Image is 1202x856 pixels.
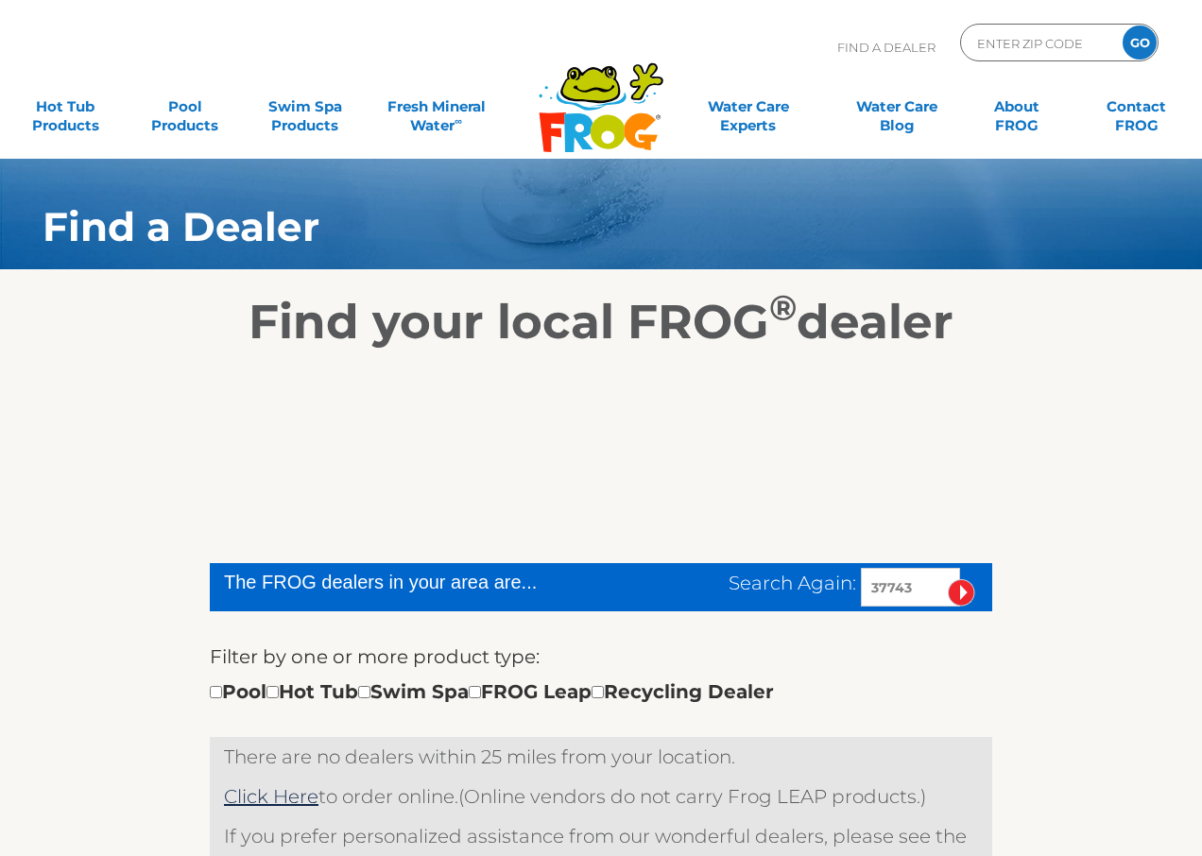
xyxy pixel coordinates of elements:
[948,579,975,607] input: Submit
[19,88,112,126] a: Hot TubProducts
[1090,88,1183,126] a: ContactFROG
[224,742,978,772] p: There are no dealers within 25 miles from your location.
[210,642,540,672] label: Filter by one or more product type:
[139,88,232,126] a: PoolProducts
[224,781,978,812] p: (Online vendors do not carry Frog LEAP products.)
[224,785,458,808] span: to order online.
[769,286,797,329] sup: ®
[673,88,824,126] a: Water CareExperts
[850,88,944,126] a: Water CareBlog
[224,568,609,596] div: The FROG dealers in your area are...
[258,88,352,126] a: Swim SpaProducts
[210,676,774,707] div: Pool Hot Tub Swim Spa FROG Leap Recycling Dealer
[43,204,1071,249] h1: Find a Dealer
[378,88,494,126] a: Fresh MineralWater∞
[224,785,318,808] a: Click Here
[455,114,462,128] sup: ∞
[837,24,936,71] p: Find A Dealer
[14,294,1188,351] h2: Find your local FROG dealer
[1123,26,1157,60] input: GO
[528,38,674,153] img: Frog Products Logo
[970,88,1064,126] a: AboutFROG
[729,572,856,594] span: Search Again:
